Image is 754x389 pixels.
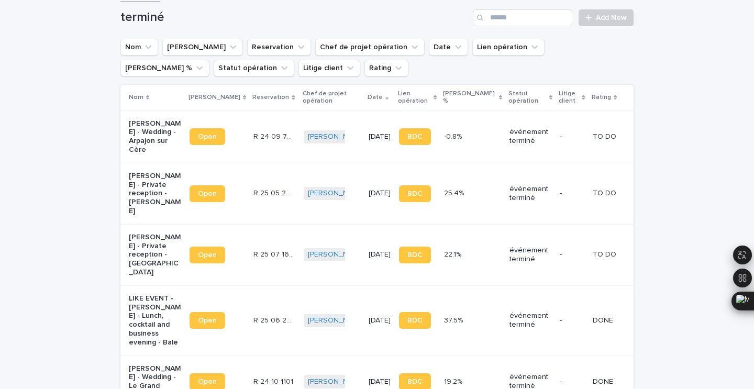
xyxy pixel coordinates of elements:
button: Reservation [247,39,311,55]
tr: [PERSON_NAME] - Private reception - [PERSON_NAME]OpenR 25 05 2635R 25 05 2635 [PERSON_NAME] [DATE... [120,163,634,224]
p: événement terminé [509,312,551,329]
a: Add New [579,9,634,26]
p: R 24 09 763 [253,130,297,141]
p: Rating [592,92,611,103]
a: Open [190,128,225,145]
p: [PERSON_NAME] [188,92,240,103]
span: BDC [407,317,423,324]
p: Reservation [252,92,289,103]
p: - [560,132,584,141]
p: DONE [593,314,615,325]
a: [PERSON_NAME] [308,316,365,325]
a: BDC [399,312,431,329]
p: R 25 05 2635 [253,187,297,198]
p: R 24 10 1101 [253,375,295,386]
p: [PERSON_NAME] - Private reception - [PERSON_NAME] [129,172,181,216]
p: [DATE] [369,250,391,259]
tr: [PERSON_NAME] - Private reception - [GEOGRAPHIC_DATA]OpenR 25 07 1661R 25 07 1661 [PERSON_NAME] [... [120,224,634,285]
p: - [560,250,584,259]
tr: [PERSON_NAME] - Wedding - Arpajon sur CèreOpenR 24 09 763R 24 09 763 [PERSON_NAME] [DATE]BDC-0.8%... [120,110,634,163]
button: Date [429,39,468,55]
span: BDC [407,133,423,140]
p: événement terminé [509,246,551,264]
a: [PERSON_NAME] [308,377,365,386]
p: 19.2% [444,375,464,386]
p: 25.4% [444,187,466,198]
a: BDC [399,247,431,263]
p: TO DO [593,130,618,141]
span: Open [198,251,217,259]
p: [DATE] [369,316,391,325]
span: Add New [596,14,627,21]
a: Open [190,312,225,329]
p: 22.1% [444,248,463,259]
p: R 25 07 1661 [253,248,297,259]
p: [PERSON_NAME] % [443,88,496,107]
button: Litige client [298,60,360,76]
span: Open [198,190,217,197]
a: [PERSON_NAME] [308,132,365,141]
span: BDC [407,378,423,385]
p: Nom [129,92,143,103]
p: événement terminé [509,128,551,146]
p: Date [368,92,383,103]
button: Rating [364,60,408,76]
a: BDC [399,185,431,202]
span: Open [198,317,217,324]
p: - [560,377,584,386]
input: Search [473,9,572,26]
a: [PERSON_NAME] [308,250,365,259]
p: Lien opération [398,88,431,107]
p: TO DO [593,248,618,259]
p: [PERSON_NAME] - Private reception - [GEOGRAPHIC_DATA] [129,233,181,277]
p: Statut opération [508,88,547,107]
p: DONE [593,375,615,386]
p: [DATE] [369,189,391,198]
p: - [560,316,584,325]
button: Chef de projet opération [315,39,425,55]
a: [PERSON_NAME] [308,189,365,198]
span: Open [198,378,217,385]
p: Chef de projet opération [303,88,361,107]
p: Litige client [559,88,579,107]
span: BDC [407,251,423,259]
p: 37.5% [444,314,465,325]
p: LIKE EVENT - [PERSON_NAME] - Lunch, cocktail and business evening - Bale [129,294,181,347]
p: TO DO [593,187,618,198]
p: - [560,189,584,198]
p: [DATE] [369,377,391,386]
button: Marge % [120,60,209,76]
span: Open [198,133,217,140]
a: Open [190,185,225,202]
a: BDC [399,128,431,145]
button: Nom [120,39,158,55]
p: [PERSON_NAME] - Wedding - Arpajon sur Cère [129,119,181,154]
button: Lien opération [472,39,545,55]
p: -0.8% [444,130,464,141]
p: R 25 06 2842 [253,314,297,325]
button: Statut opération [214,60,294,76]
p: événement terminé [509,185,551,203]
button: Lien Stacker [162,39,243,55]
p: [DATE] [369,132,391,141]
a: Open [190,247,225,263]
h1: terminé [120,10,469,25]
tr: LIKE EVENT - [PERSON_NAME] - Lunch, cocktail and business evening - BaleOpenR 25 06 2842R 25 06 2... [120,285,634,355]
span: BDC [407,190,423,197]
